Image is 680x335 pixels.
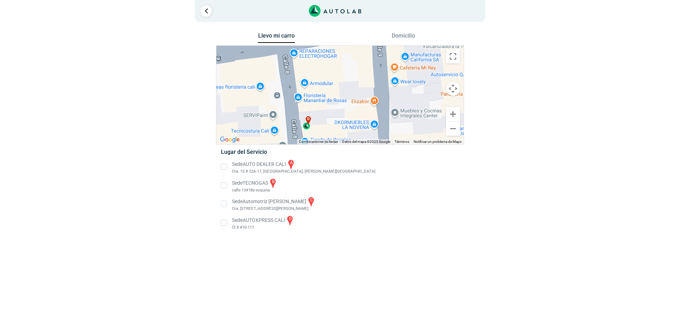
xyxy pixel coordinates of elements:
[446,122,460,136] button: Reducir
[414,140,461,144] a: Notificar un problema de Maps
[446,49,460,63] button: Cambiar a la vista en pantalla completa
[446,82,460,96] button: Controles de visualización del mapa
[221,149,459,155] h5: Lugar del Servicio
[218,135,242,144] a: Abre esta zona en Google Maps (se abre en una nueva ventana)
[218,135,242,144] img: Google
[395,140,409,144] a: Términos (se abre en una nueva pestaña)
[385,32,422,43] button: Domicilio
[309,7,362,14] a: Link al sitio de autolab
[200,5,212,17] a: Ir al paso anterior
[299,139,338,144] button: Combinaciones de teclas
[307,116,310,122] span: d
[258,32,295,43] button: Llevo mi carro
[446,107,460,121] button: Ampliar
[342,140,390,144] span: Datos del mapa ©2025 Google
